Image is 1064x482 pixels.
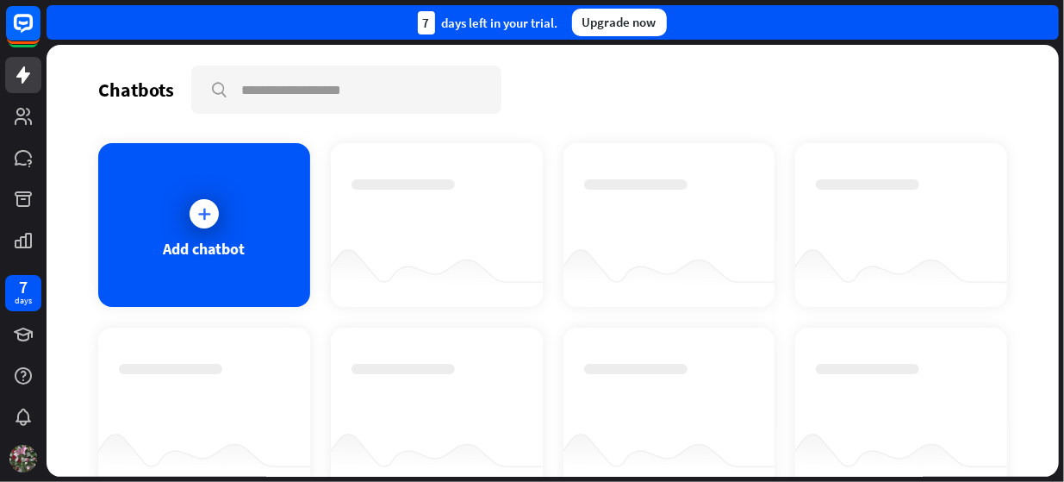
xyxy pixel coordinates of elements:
[98,78,174,102] div: Chatbots
[14,7,65,59] button: Open LiveChat chat widget
[163,239,245,259] div: Add chatbot
[5,275,41,311] a: 7 days
[19,279,28,295] div: 7
[418,11,558,34] div: days left in your trial.
[418,11,435,34] div: 7
[15,295,32,307] div: days
[572,9,667,36] div: Upgrade now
